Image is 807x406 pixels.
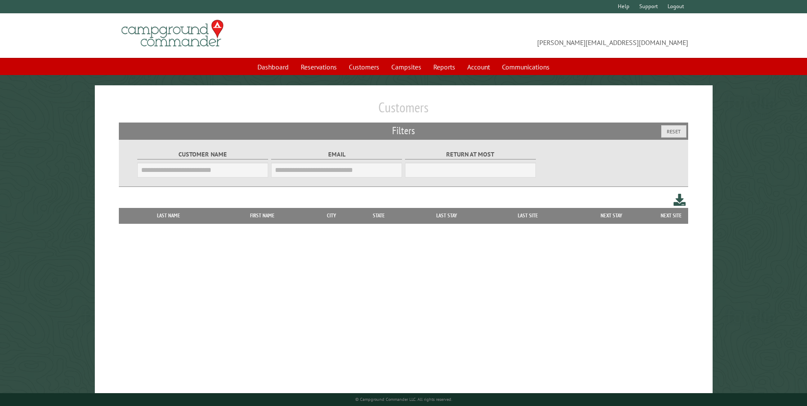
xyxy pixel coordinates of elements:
[215,208,310,223] th: First Name
[404,24,689,48] span: [PERSON_NAME][EMAIL_ADDRESS][DOMAIN_NAME]
[674,192,686,208] a: Download this customer list (.csv)
[271,150,402,159] label: Email
[497,59,555,75] a: Communications
[488,208,569,223] th: Last Site
[654,208,688,223] th: Next Site
[119,123,688,139] h2: Filters
[119,99,688,123] h1: Customers
[137,150,269,159] label: Customer Name
[405,150,536,159] label: Return at most
[296,59,342,75] a: Reservations
[252,59,294,75] a: Dashboard
[119,17,226,50] img: Campground Commander
[123,208,215,223] th: Last Name
[568,208,654,223] th: Next Stay
[344,59,384,75] a: Customers
[661,125,686,138] button: Reset
[462,59,495,75] a: Account
[353,208,405,223] th: State
[405,208,488,223] th: Last Stay
[310,208,353,223] th: City
[428,59,460,75] a: Reports
[386,59,426,75] a: Campsites
[355,397,452,402] small: © Campground Commander LLC. All rights reserved.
